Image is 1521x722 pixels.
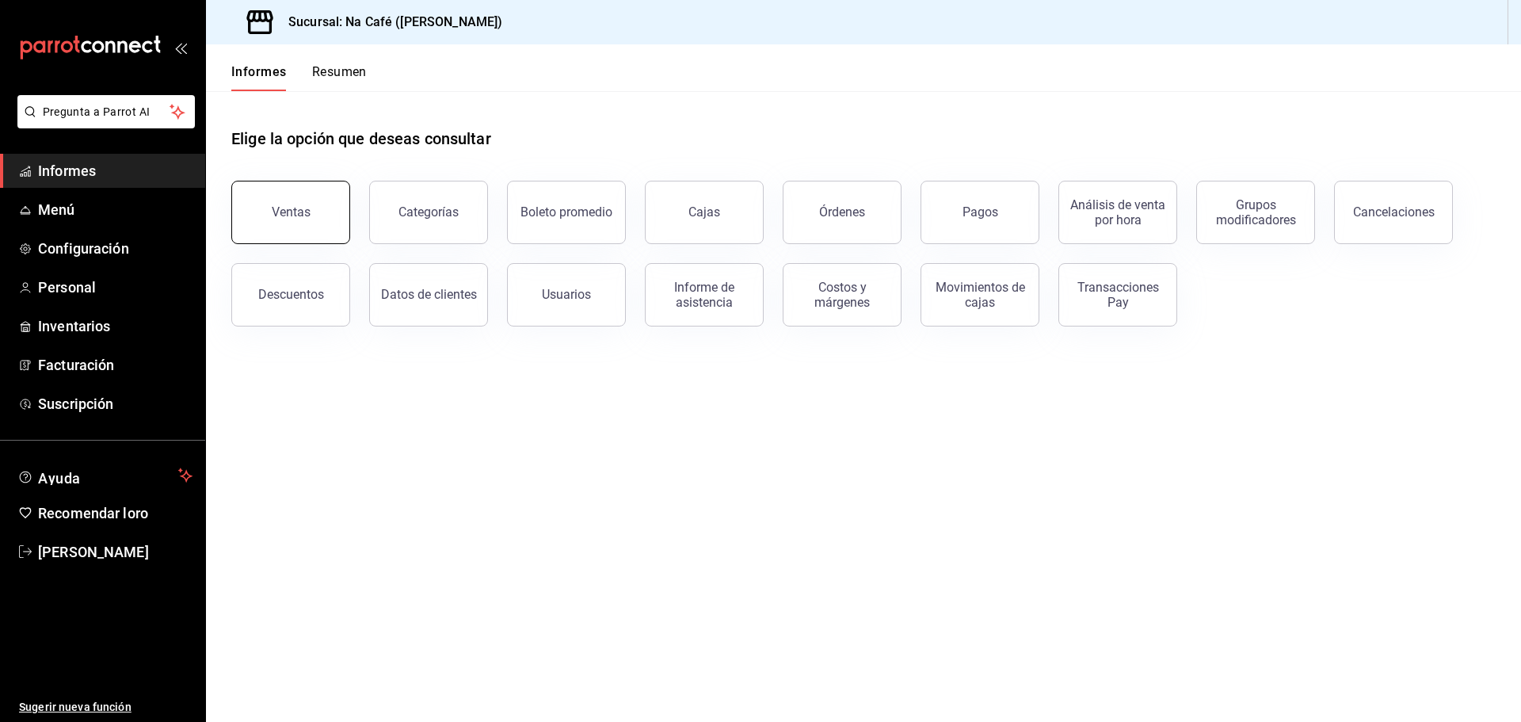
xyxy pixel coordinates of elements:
font: Personal [38,279,96,296]
font: Sugerir nueva función [19,701,132,713]
font: Costos y márgenes [814,280,870,310]
div: pestañas de navegación [231,63,367,91]
font: Categorías [398,204,459,220]
font: Informe de asistencia [674,280,734,310]
button: Informe de asistencia [645,263,764,327]
font: Descuentos [258,287,324,302]
button: Boleto promedio [507,181,626,244]
font: Usuarios [542,287,591,302]
font: Resumen [312,64,367,79]
font: Recomendar loro [38,505,148,521]
button: Categorías [369,181,488,244]
font: Análisis de venta por hora [1070,197,1165,227]
button: Costos y márgenes [783,263,902,327]
button: Datos de clientes [369,263,488,327]
font: Elige la opción que deseas consultar [231,129,491,148]
font: Menú [38,201,75,218]
button: Transacciones Pay [1058,263,1177,327]
font: Informes [38,162,96,179]
button: Cancelaciones [1334,181,1453,244]
font: [PERSON_NAME] [38,544,149,560]
font: Transacciones Pay [1077,280,1159,310]
font: Grupos modificadores [1216,197,1296,227]
button: Órdenes [783,181,902,244]
font: Boleto promedio [520,204,612,220]
button: Descuentos [231,263,350,327]
button: Pregunta a Parrot AI [17,95,195,128]
font: Inventarios [38,318,110,334]
font: Ventas [272,204,311,220]
font: Facturación [38,357,114,373]
button: Análisis de venta por hora [1058,181,1177,244]
font: Pagos [963,204,998,220]
button: Ventas [231,181,350,244]
font: Suscripción [38,395,113,412]
font: Configuración [38,240,129,257]
font: Datos de clientes [381,287,477,302]
font: Pregunta a Parrot AI [43,105,151,118]
font: Sucursal: Na Café ([PERSON_NAME]) [288,14,502,29]
button: abrir_cajón_menú [174,41,187,54]
font: Cancelaciones [1353,204,1435,220]
font: Órdenes [819,204,865,220]
button: Movimientos de cajas [921,263,1039,327]
font: Informes [231,64,287,79]
font: Cajas [688,204,720,220]
button: Pagos [921,181,1039,244]
a: Pregunta a Parrot AI [11,115,195,132]
font: Movimientos de cajas [936,280,1025,310]
button: Grupos modificadores [1196,181,1315,244]
button: Cajas [645,181,764,244]
button: Usuarios [507,263,626,327]
font: Ayuda [38,470,81,487]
